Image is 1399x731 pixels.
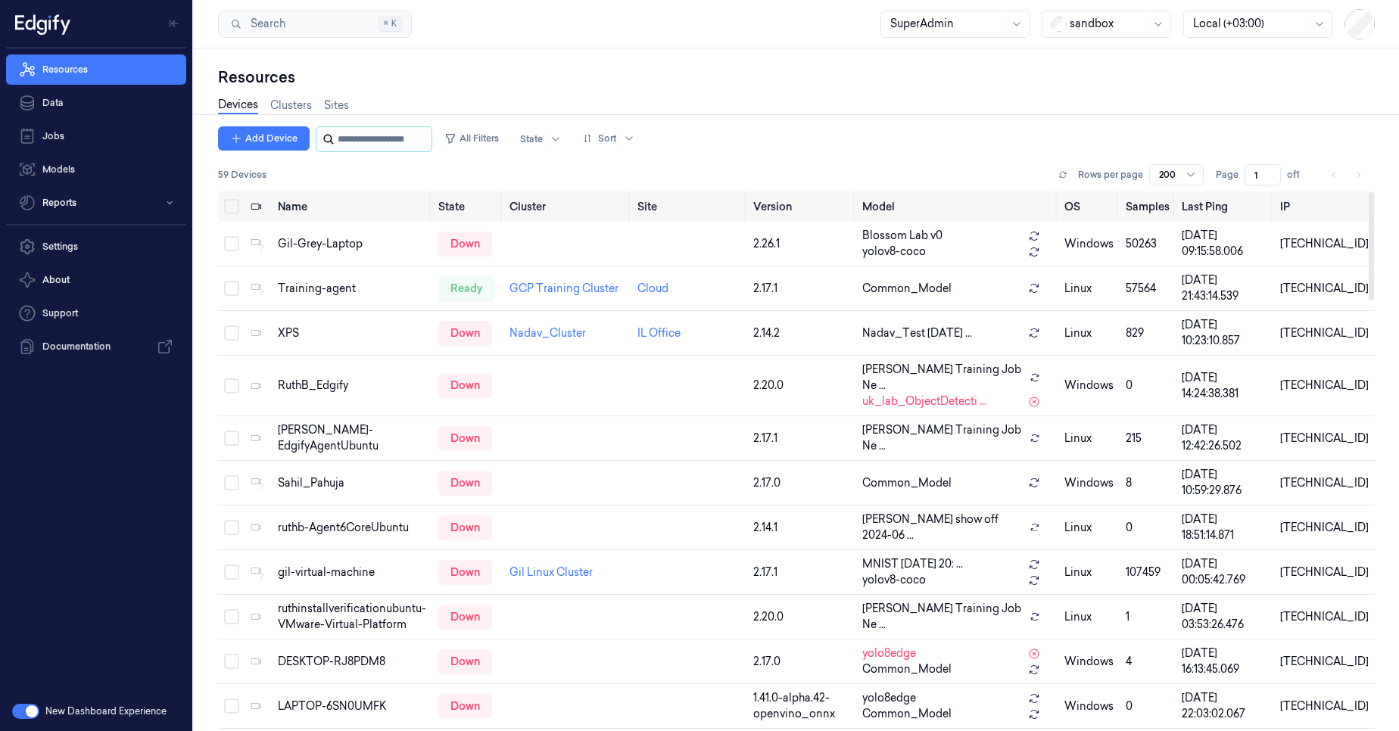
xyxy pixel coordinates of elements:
[509,565,593,579] a: Gil Linux Cluster
[753,281,850,297] div: 2.17.1
[218,97,258,114] a: Devices
[1126,236,1170,252] div: 50263
[324,98,349,114] a: Sites
[1182,645,1268,677] div: [DATE] 16:13:45.069
[753,325,850,341] div: 2.14.2
[1280,520,1369,536] div: [TECHNICAL_ID]
[1126,281,1170,297] div: 57564
[862,228,943,244] span: Blossom Lab v0
[1280,325,1369,341] div: [TECHNICAL_ID]
[1182,272,1268,304] div: [DATE] 21:43:14.539
[1274,191,1375,222] th: IP
[1126,565,1170,580] div: 107459
[862,422,1024,454] span: [PERSON_NAME] Training Job Ne ...
[753,236,850,252] div: 2.26.1
[224,236,239,251] button: Select row
[1078,168,1143,182] p: Rows per page
[1126,654,1170,670] div: 4
[1126,609,1170,625] div: 1
[278,325,426,341] div: XPS
[862,661,952,677] span: Common_Model
[862,325,972,341] span: Nadav_Test [DATE] ...
[278,281,426,297] div: Training-agent
[862,362,1024,393] span: [PERSON_NAME] Training Job Ne ...
[438,276,495,300] div: ready
[278,654,426,670] div: DESKTOP-RJ8PDM8
[1064,654,1114,670] p: windows
[278,565,426,580] div: gil-virtual-machine
[862,601,1024,633] span: [PERSON_NAME] Training Job Ne ...
[6,188,186,218] button: Reports
[753,609,850,625] div: 2.20.0
[278,601,426,633] div: ruthinstallverificationubuntu-VMware-Virtual-Platform
[1182,512,1268,543] div: [DATE] 18:51:14.871
[6,232,186,262] a: Settings
[438,471,492,495] div: down
[862,281,952,297] span: Common_Model
[1216,168,1239,182] span: Page
[224,565,239,580] button: Select row
[509,282,618,295] a: GCP Training Cluster
[1064,378,1114,393] p: windows
[1064,236,1114,252] p: windows
[278,520,426,536] div: ruthb-Agent6CoreUbuntu
[637,326,681,340] a: IL Office
[438,605,492,629] div: down
[1064,609,1114,625] p: linux
[862,706,952,722] span: Common_Model
[753,654,850,670] div: 2.17.0
[224,475,239,490] button: Select row
[1126,378,1170,393] div: 0
[503,191,631,222] th: Cluster
[278,475,426,491] div: Sahil_Pahuja
[6,331,186,362] a: Documentation
[1287,168,1311,182] span: of 1
[224,378,239,393] button: Select row
[1182,422,1268,454] div: [DATE] 12:42:26.502
[862,512,1024,543] span: [PERSON_NAME] show off 2024-06 ...
[1182,228,1268,260] div: [DATE] 09:15:58.006
[753,475,850,491] div: 2.17.0
[278,378,426,393] div: RuthB_Edgify
[753,690,850,722] div: 1.41.0-alpha.42-openvino_onnx
[6,121,186,151] a: Jobs
[438,321,492,345] div: down
[438,232,492,256] div: down
[272,191,432,222] th: Name
[1182,317,1268,349] div: [DATE] 10:23:10.857
[862,475,952,491] span: Common_Model
[1280,654,1369,670] div: [TECHNICAL_ID]
[1064,325,1114,341] p: linux
[278,422,426,454] div: [PERSON_NAME]-EdgifyAgentUbuntu
[1120,191,1176,222] th: Samples
[753,565,850,580] div: 2.17.1
[1126,520,1170,536] div: 0
[862,244,926,260] span: yolov8-coco
[747,191,856,222] th: Version
[6,265,186,295] button: About
[270,98,312,114] a: Clusters
[1280,698,1369,714] div: [TECHNICAL_ID]
[862,393,986,409] span: uk_lab_ObjectDetecti ...
[224,654,239,669] button: Select row
[1126,475,1170,491] div: 8
[438,515,492,540] div: down
[224,431,239,446] button: Select row
[438,560,492,584] div: down
[862,556,963,572] span: MNIST [DATE] 20: ...
[438,649,492,673] div: down
[278,698,426,714] div: LAPTOP-6SN0UMFK
[753,431,850,446] div: 2.17.1
[1182,467,1268,499] div: [DATE] 10:59:29.876
[1280,281,1369,297] div: [TECHNICAL_ID]
[224,609,239,624] button: Select row
[6,154,186,185] a: Models
[1182,601,1268,633] div: [DATE] 03:53:26.476
[862,572,926,588] span: yolov8-coco
[438,374,492,398] div: down
[1176,191,1274,222] th: Last Ping
[753,378,850,393] div: 2.20.0
[1064,475,1114,491] p: windows
[1126,431,1170,446] div: 215
[1182,556,1268,588] div: [DATE] 00:05:42.769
